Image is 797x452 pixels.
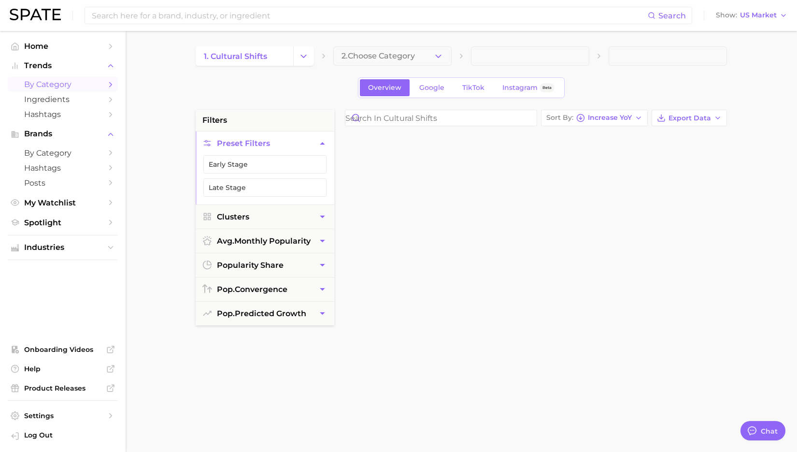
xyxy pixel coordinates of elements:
button: ShowUS Market [713,9,790,22]
a: Log out. Currently logged in with e-mail addison@spate.nyc. [8,428,118,444]
span: Beta [542,84,552,92]
a: Product Releases [8,381,118,395]
span: Show [716,13,737,18]
a: Settings [8,408,118,423]
button: Trends [8,58,118,73]
button: Sort ByIncrease YoY [541,110,648,126]
a: by Category [8,146,118,160]
span: Posts [24,178,101,188]
span: US Market [740,13,777,18]
span: monthly popularity [217,236,311,246]
a: TikTok [454,79,493,96]
span: Product Releases [24,384,101,393]
span: Overview [368,84,401,92]
a: Hashtags [8,107,118,122]
a: 1. cultural shifts [196,46,293,66]
span: Sort By [546,115,573,120]
abbr: popularity index [217,285,235,294]
a: Google [411,79,453,96]
a: InstagramBeta [494,79,563,96]
span: Log Out [24,431,110,439]
span: convergence [217,285,287,294]
span: Ingredients [24,95,101,104]
span: filters [202,115,227,126]
input: Search here for a brand, industry, or ingredient [91,7,648,24]
a: Home [8,39,118,54]
span: by Category [24,148,101,158]
a: Onboarding Videos [8,342,118,357]
button: popularity share [196,253,334,277]
img: SPATE [10,9,61,20]
span: Hashtags [24,163,101,173]
span: 2. Choose Category [342,52,415,60]
span: Google [419,84,444,92]
span: Brands [24,130,101,138]
span: Industries [24,243,101,252]
span: Trends [24,61,101,70]
span: predicted growth [217,309,306,318]
span: My Watchlist [24,198,101,207]
button: Late Stage [203,178,327,197]
a: Posts [8,175,118,190]
span: Hashtags [24,110,101,119]
button: Export Data [652,110,727,126]
abbr: popularity index [217,309,235,318]
button: Clusters [196,205,334,229]
span: Search [658,11,686,20]
span: Increase YoY [588,115,632,120]
a: Overview [360,79,410,96]
a: Hashtags [8,160,118,175]
span: by Category [24,80,101,89]
span: Clusters [217,212,249,221]
span: Settings [24,411,101,420]
button: pop.convergence [196,277,334,301]
span: Spotlight [24,218,101,227]
a: Spotlight [8,215,118,230]
span: 1. cultural shifts [204,52,267,61]
abbr: average [217,236,234,246]
a: My Watchlist [8,195,118,210]
button: Change Category [293,46,314,66]
a: by Category [8,77,118,92]
span: TikTok [462,84,484,92]
button: Preset Filters [196,131,334,155]
button: pop.predicted growth [196,302,334,325]
a: Ingredients [8,92,118,107]
button: 2.Choose Category [333,46,452,66]
span: Onboarding Videos [24,345,101,354]
span: Export Data [669,114,711,122]
button: avg.monthly popularity [196,229,334,253]
button: Industries [8,240,118,255]
button: Brands [8,127,118,141]
span: popularity share [217,261,284,270]
span: Instagram [502,84,538,92]
input: Search in cultural shifts [345,110,537,126]
span: Home [24,42,101,51]
button: Early Stage [203,155,327,174]
a: Help [8,362,118,376]
span: Help [24,365,101,373]
span: Preset Filters [217,139,270,148]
